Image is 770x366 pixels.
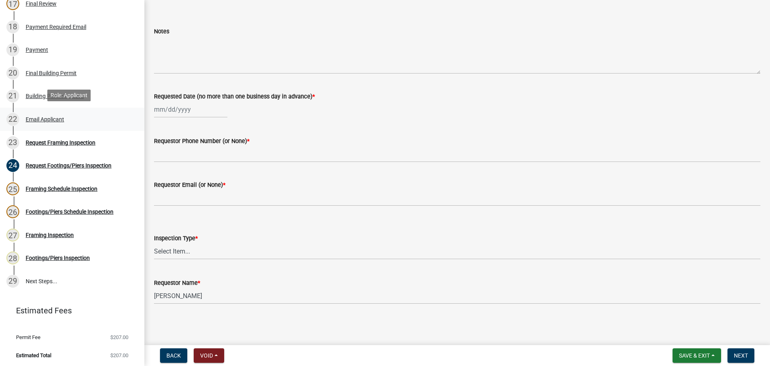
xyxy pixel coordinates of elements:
label: Notes [154,29,169,35]
div: 28 [6,251,19,264]
span: Permit Fee [16,335,41,340]
div: Request Footings/Piers Inspection [26,163,111,168]
input: mm/dd/yyyy [154,101,227,118]
div: 29 [6,275,19,288]
a: Estimated Fees [6,303,132,319]
div: 19 [6,43,19,56]
div: Framing Inspection [26,232,74,238]
div: 22 [6,113,19,126]
button: Back [160,348,187,363]
div: 21 [6,90,19,102]
button: Next [727,348,754,363]
div: Payment Required Email [26,24,86,30]
span: Save & Exit [679,352,710,359]
label: Inspection Type [154,236,198,241]
label: Requested Date (no more than one business day in advance) [154,94,315,100]
span: $207.00 [110,335,128,340]
div: Final Building Permit [26,70,77,76]
label: Requestor Name [154,280,200,286]
label: Requestor Phone Number (or None) [154,139,249,144]
div: 24 [6,159,19,172]
span: $207.00 [110,353,128,358]
button: Save & Exit [673,348,721,363]
div: Request Framing Inspection [26,140,95,145]
span: Estimated Total [16,353,51,358]
span: Back [166,352,181,359]
div: Footings/Piers Schedule Inspection [26,209,113,215]
div: 23 [6,136,19,149]
label: Requestor Email (or None) [154,182,225,188]
div: Framing Schedule Inspection [26,186,97,192]
button: Void [194,348,224,363]
span: Next [734,352,748,359]
div: Role: Applicant [47,90,91,101]
div: 25 [6,182,19,195]
div: 27 [6,229,19,241]
div: Footings/Piers Inspection [26,255,90,261]
div: Email Applicant [26,117,64,122]
div: Final Review [26,1,57,6]
div: 26 [6,205,19,218]
span: Void [200,352,213,359]
div: Building Permit Placard [26,93,84,99]
div: Payment [26,47,48,53]
div: 18 [6,20,19,33]
div: 20 [6,67,19,80]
